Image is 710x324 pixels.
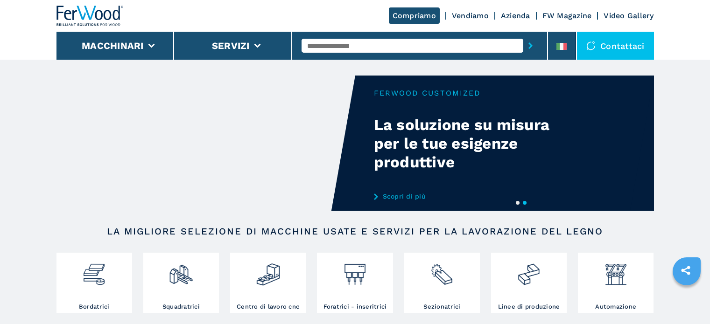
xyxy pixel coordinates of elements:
[230,253,306,313] a: Centro di lavoro cnc
[256,255,281,287] img: centro_di_lavoro_cnc_2.png
[423,303,460,311] h3: Sezionatrici
[452,11,489,20] a: Vendiamo
[56,6,124,26] img: Ferwood
[491,253,567,313] a: Linee di produzione
[501,11,530,20] a: Azienda
[317,253,393,313] a: Foratrici - inseritrici
[523,201,527,205] button: 2
[586,41,596,50] img: Contattaci
[404,253,480,313] a: Sezionatrici
[604,11,654,20] a: Video Gallery
[56,76,355,211] video: Your browser does not support the video tag.
[86,226,624,237] h2: LA MIGLIORE SELEZIONE DI MACCHINE USATE E SERVIZI PER LA LAVORAZIONE DEL LEGNO
[343,255,367,287] img: foratrici_inseritrici_2.png
[429,255,454,287] img: sezionatrici_2.png
[82,255,106,287] img: bordatrici_1.png
[374,193,557,200] a: Scopri di più
[523,35,538,56] button: submit-button
[577,32,654,60] div: Contattaci
[516,255,541,287] img: linee_di_produzione_2.png
[82,40,144,51] button: Macchinari
[542,11,592,20] a: FW Magazine
[389,7,440,24] a: Compriamo
[79,303,110,311] h3: Bordatrici
[498,303,560,311] h3: Linee di produzione
[162,303,200,311] h3: Squadratrici
[237,303,299,311] h3: Centro di lavoro cnc
[56,253,132,313] a: Bordatrici
[595,303,636,311] h3: Automazione
[323,303,387,311] h3: Foratrici - inseritrici
[169,255,193,287] img: squadratrici_2.png
[212,40,250,51] button: Servizi
[604,255,628,287] img: automazione.png
[670,282,703,317] iframe: Chat
[578,253,654,313] a: Automazione
[674,259,697,282] a: sharethis
[516,201,520,205] button: 1
[143,253,219,313] a: Squadratrici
